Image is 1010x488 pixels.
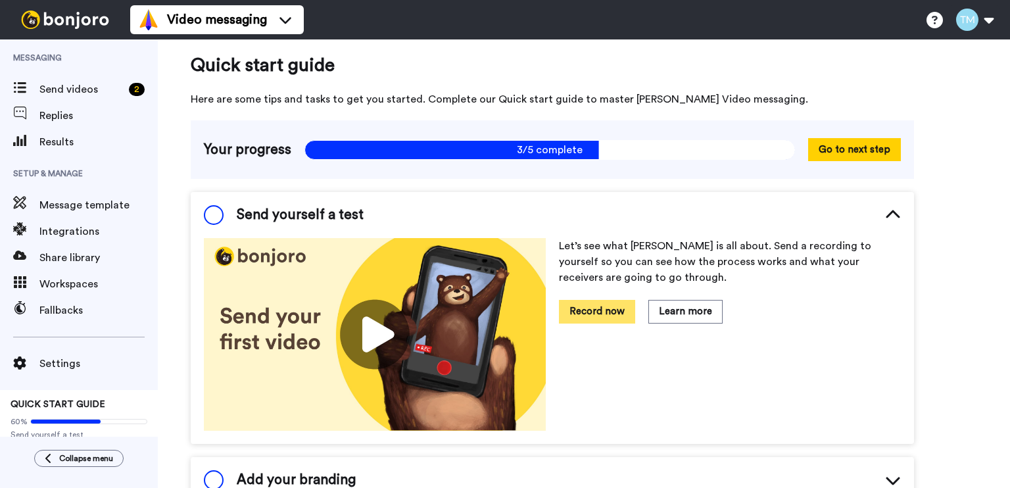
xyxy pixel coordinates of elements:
[648,300,723,323] button: Learn more
[11,400,105,409] span: QUICK START GUIDE
[11,416,28,427] span: 60%
[39,224,158,239] span: Integrations
[191,52,914,78] span: Quick start guide
[204,238,546,431] img: 178eb3909c0dc23ce44563bdb6dc2c11.jpg
[138,9,159,30] img: vm-color.svg
[808,138,901,161] button: Go to next step
[16,11,114,29] img: bj-logo-header-white.svg
[237,205,364,225] span: Send yourself a test
[39,197,158,213] span: Message template
[59,453,113,464] span: Collapse menu
[559,238,901,285] p: Let’s see what [PERSON_NAME] is all about. Send a recording to yourself so you can see how the pr...
[191,91,914,107] span: Here are some tips and tasks to get you started. Complete our Quick start guide to master [PERSON...
[167,11,267,29] span: Video messaging
[39,82,124,97] span: Send videos
[204,140,291,160] span: Your progress
[39,108,158,124] span: Replies
[39,276,158,292] span: Workspaces
[39,356,158,372] span: Settings
[39,303,158,318] span: Fallbacks
[39,134,158,150] span: Results
[304,140,795,160] span: 3/5 complete
[39,250,158,266] span: Share library
[11,429,147,440] span: Send yourself a test
[559,300,635,323] button: Record now
[129,83,145,96] div: 2
[34,450,124,467] button: Collapse menu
